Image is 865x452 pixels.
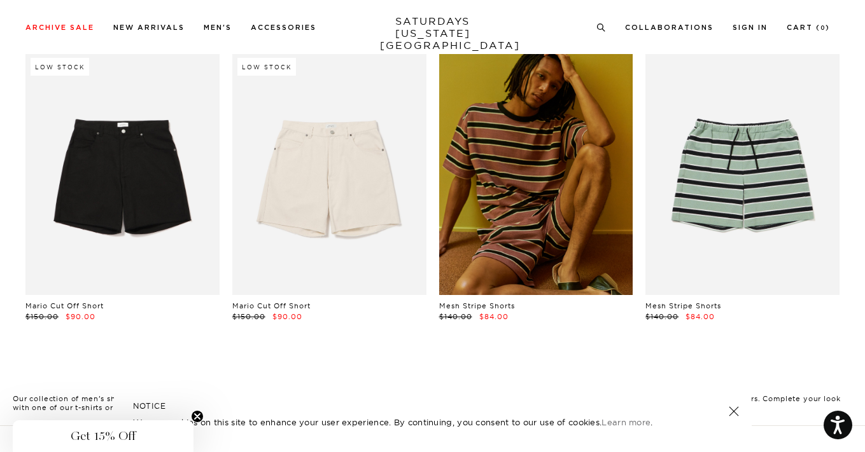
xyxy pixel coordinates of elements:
[251,24,316,31] a: Accessories
[232,312,265,321] span: $150.00
[380,15,485,51] a: SATURDAYS[US_STATE][GEOGRAPHIC_DATA]
[25,24,94,31] a: Archive Sale
[645,301,721,310] a: Mesh Stripe Shorts
[232,301,311,310] a: Mario Cut Off Short
[133,401,733,412] h5: NOTICE
[601,417,651,427] a: Learn more
[204,24,232,31] a: Men's
[71,428,136,444] span: Get 15% Off
[686,312,715,321] span: $84.00
[272,312,302,321] span: $90.00
[625,24,714,31] a: Collaborations
[133,416,687,428] p: We use cookies on this site to enhance your user experience. By continuing, you consent to our us...
[479,312,509,321] span: $84.00
[439,312,472,321] span: $140.00
[13,420,193,452] div: Get 15% OffClose teaser
[31,58,89,76] div: Low Stock
[645,312,679,321] span: $140.00
[191,410,204,423] button: Close teaser
[787,24,830,31] a: Cart (0)
[439,301,515,310] a: Mesh Stripe Shorts
[25,301,104,310] a: Mario Cut Off Short
[113,24,185,31] a: New Arrivals
[66,312,95,321] span: $90.00
[733,24,768,31] a: Sign In
[237,58,296,76] div: Low Stock
[25,312,59,321] span: $150.00
[820,25,826,31] small: 0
